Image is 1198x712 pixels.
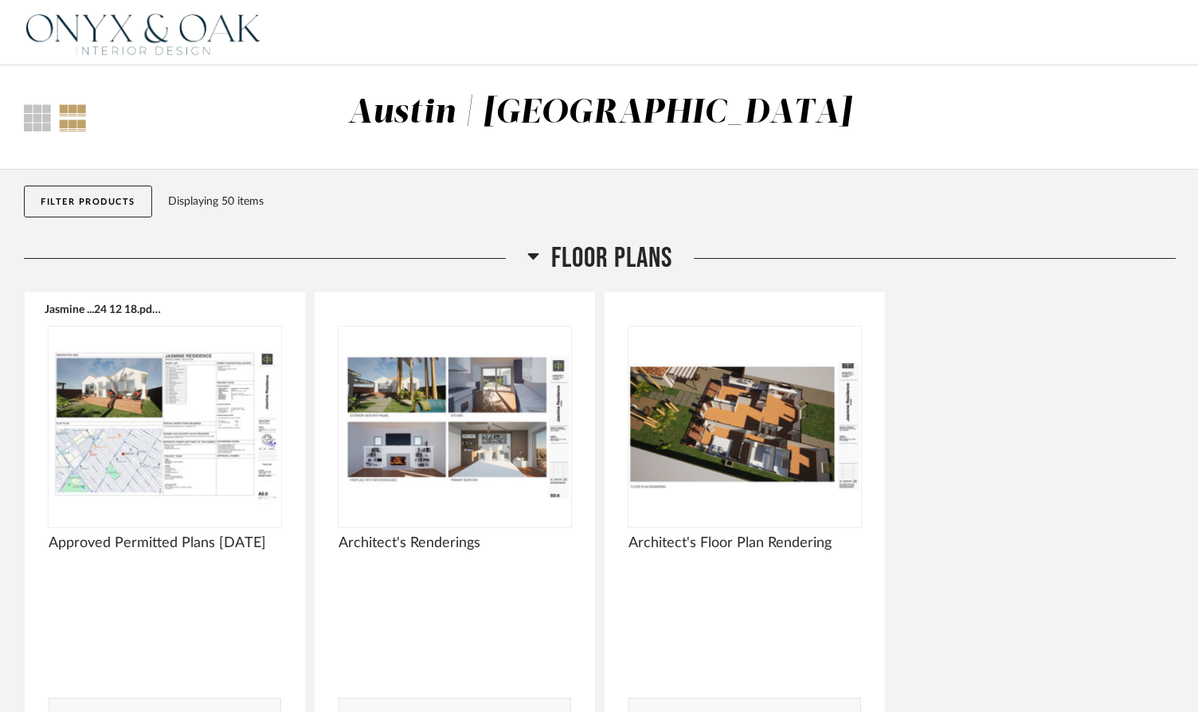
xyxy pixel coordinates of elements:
[45,303,161,315] button: Jasmine ...24 12 18.pdf
[168,193,1169,210] div: Displaying 50 items
[49,534,281,552] span: Approved Permitted Plans [DATE]
[628,327,861,526] img: undefined
[24,186,152,217] button: Filter Products
[339,534,571,552] span: Architect's Renderings
[348,96,852,130] div: Austin | [GEOGRAPHIC_DATA]
[49,327,281,526] img: undefined
[24,1,263,65] img: 08ecf60b-2490-4d88-a620-7ab89e40e421.png
[551,241,672,276] span: Floor Plans
[339,327,571,526] img: undefined
[628,534,861,552] span: Architect's Floor Plan Rendering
